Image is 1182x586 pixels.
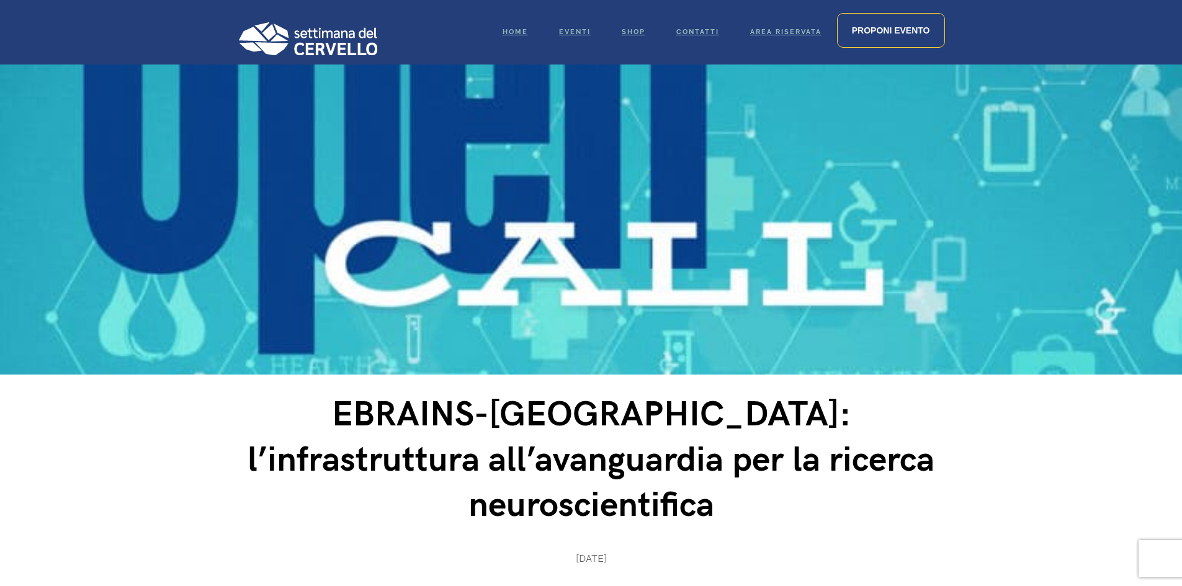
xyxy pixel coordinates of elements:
[622,28,645,36] span: Shop
[503,28,528,36] span: Home
[559,28,591,36] span: Eventi
[837,13,945,48] a: Proponi evento
[750,28,822,36] span: Area Riservata
[576,553,607,566] span: [DATE]
[238,22,377,55] img: Logo
[676,28,719,36] span: Contatti
[852,25,930,35] span: Proponi evento
[238,393,945,528] h1: EBRAINS-[GEOGRAPHIC_DATA]: l’infrastruttura all’avanguardia per la ricerca neuroscientifica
